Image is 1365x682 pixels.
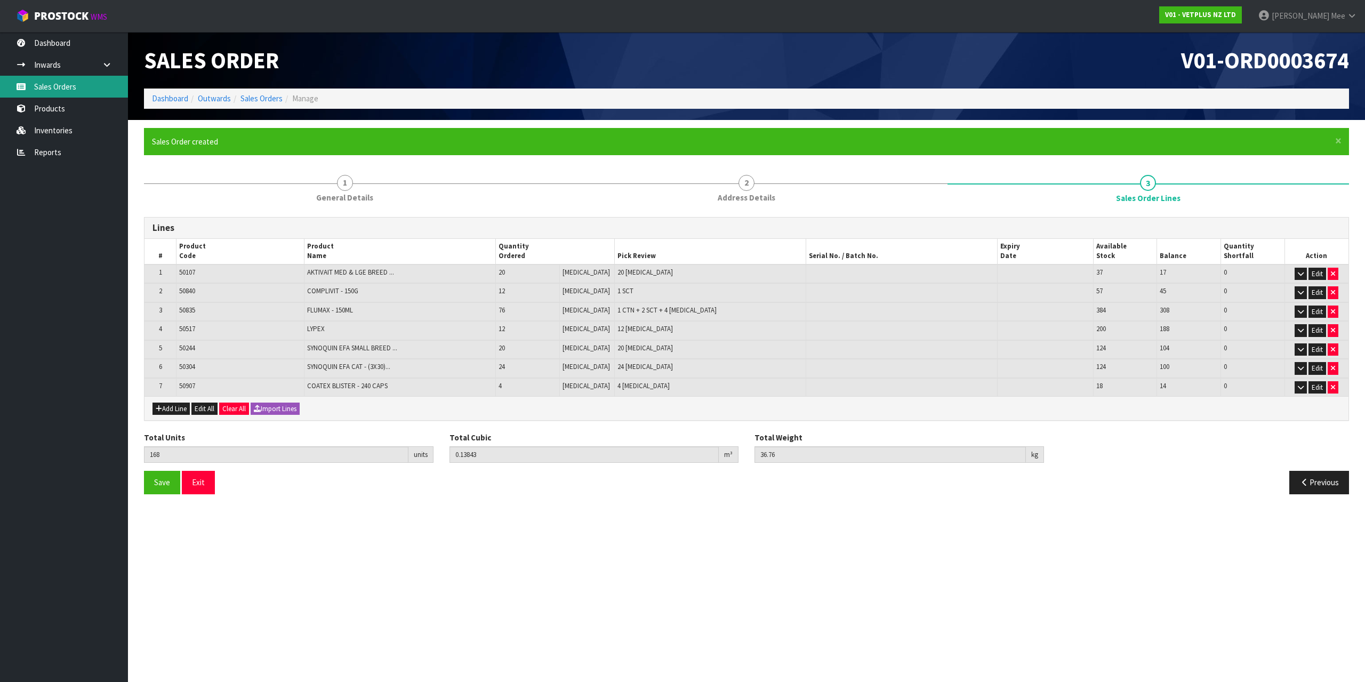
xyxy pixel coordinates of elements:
[304,239,495,264] th: Product Name
[563,306,610,315] span: [MEDICAL_DATA]
[1026,446,1044,463] div: kg
[144,446,408,463] input: Total Units
[1096,306,1106,315] span: 384
[307,362,390,371] span: SYNOQUIN EFA CAT - (3X30)...
[144,209,1349,502] span: Sales Order Lines
[1308,343,1326,356] button: Edit
[179,268,195,277] span: 50107
[91,12,107,22] small: WMS
[152,223,1340,233] h3: Lines
[307,381,388,390] span: COATEX BLISTER - 240 CAPS
[449,432,491,443] label: Total Cubic
[159,362,162,371] span: 6
[179,324,195,333] span: 50517
[1308,381,1326,394] button: Edit
[152,137,218,147] span: Sales Order created
[499,343,505,352] span: 20
[159,268,162,277] span: 1
[499,381,502,390] span: 4
[754,432,802,443] label: Total Weight
[617,324,673,333] span: 12 [MEDICAL_DATA]
[292,93,318,103] span: Manage
[144,46,279,75] span: Sales Order
[1224,324,1227,333] span: 0
[1096,381,1103,390] span: 18
[617,381,670,390] span: 4 [MEDICAL_DATA]
[34,9,89,23] span: ProStock
[1093,239,1157,264] th: Available Stock
[495,239,614,264] th: Quantity Ordered
[563,324,610,333] span: [MEDICAL_DATA]
[563,286,610,295] span: [MEDICAL_DATA]
[179,381,195,390] span: 50907
[1224,286,1227,295] span: 0
[251,403,300,415] button: Import Lines
[191,403,218,415] button: Edit All
[316,192,373,203] span: General Details
[1096,324,1106,333] span: 200
[307,268,394,277] span: AKTIVAIT MED & LGE BREED ...
[617,286,633,295] span: 1 SCT
[499,286,505,295] span: 12
[1224,268,1227,277] span: 0
[1224,343,1227,352] span: 0
[1160,362,1169,371] span: 100
[617,343,673,352] span: 20 [MEDICAL_DATA]
[1096,268,1103,277] span: 37
[408,446,433,463] div: units
[176,239,304,264] th: Product Code
[719,446,738,463] div: m³
[1308,286,1326,299] button: Edit
[16,9,29,22] img: cube-alt.png
[1165,10,1236,19] strong: V01 - VETPLUS NZ LTD
[159,343,162,352] span: 5
[1140,175,1156,191] span: 3
[144,432,185,443] label: Total Units
[563,362,610,371] span: [MEDICAL_DATA]
[1272,11,1329,21] span: [PERSON_NAME]
[307,343,397,352] span: SYNOQUIN EFA SMALL BREED ...
[449,446,719,463] input: Total Cubic
[1221,239,1285,264] th: Quantity Shortfall
[617,362,673,371] span: 24 [MEDICAL_DATA]
[1224,381,1227,390] span: 0
[718,192,775,203] span: Address Details
[1160,324,1169,333] span: 188
[198,93,231,103] a: Outwards
[144,471,180,494] button: Save
[1160,343,1169,352] span: 104
[152,403,190,415] button: Add Line
[617,268,673,277] span: 20 [MEDICAL_DATA]
[1224,306,1227,315] span: 0
[337,175,353,191] span: 1
[563,381,610,390] span: [MEDICAL_DATA]
[1308,306,1326,318] button: Edit
[1157,239,1221,264] th: Balance
[499,306,505,315] span: 76
[1160,286,1166,295] span: 45
[614,239,806,264] th: Pick Review
[144,239,176,264] th: #
[159,324,162,333] span: 4
[159,286,162,295] span: 2
[307,324,325,333] span: LYPEX
[738,175,754,191] span: 2
[499,268,505,277] span: 20
[1116,192,1181,204] span: Sales Order Lines
[179,306,195,315] span: 50835
[219,403,249,415] button: Clear All
[1308,268,1326,280] button: Edit
[754,446,1026,463] input: Total Weight
[307,306,353,315] span: FLUMAX - 150ML
[1096,343,1106,352] span: 124
[1335,133,1342,148] span: ×
[179,343,195,352] span: 50244
[1096,362,1106,371] span: 124
[1181,46,1349,75] span: V01-ORD0003674
[179,286,195,295] span: 50840
[1308,362,1326,375] button: Edit
[563,343,610,352] span: [MEDICAL_DATA]
[179,362,195,371] span: 50304
[1331,11,1345,21] span: Mee
[1284,239,1348,264] th: Action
